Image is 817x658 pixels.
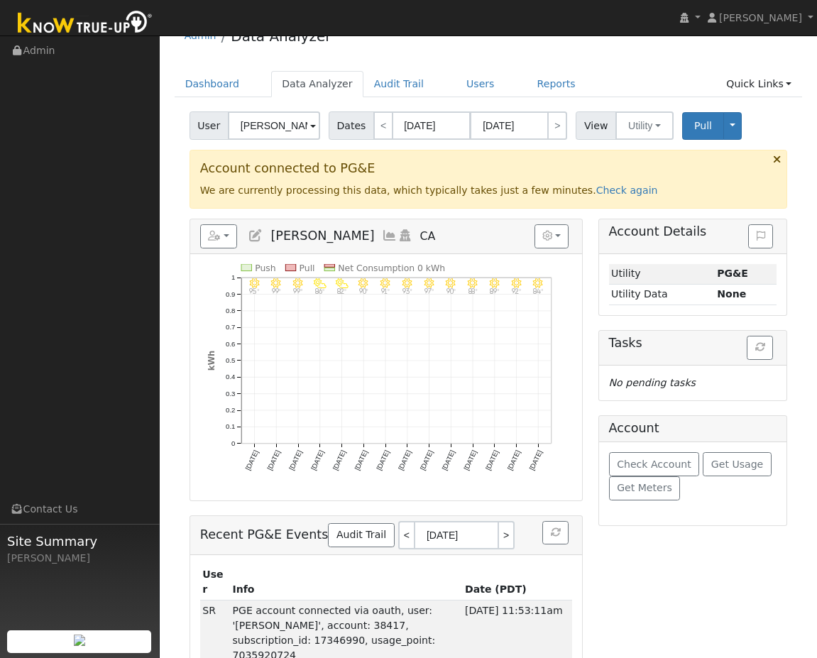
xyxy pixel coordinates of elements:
a: Audit Trail [328,523,394,547]
text: [DATE] [506,449,522,471]
a: Reports [527,71,586,97]
h3: Account connected to PG&E [200,161,777,176]
i: 9/21 - Clear [380,278,390,288]
span: Site Summary [7,532,152,551]
div: We are currently processing this data, which typically takes just a few minutes. [190,150,788,208]
i: 9/20 - Clear [358,278,368,288]
strong: None [717,288,746,300]
p: 91° [377,288,395,294]
text: [DATE] [484,449,500,471]
a: Check again [596,185,658,196]
a: Quick Links [715,71,802,97]
p: 99° [268,288,285,294]
p: 90° [442,288,460,294]
button: Issue History [748,224,773,248]
p: 92° [508,288,525,294]
i: 9/18 - PartlyCloudy [314,278,327,288]
td: Utility [609,264,715,285]
text: [DATE] [462,449,478,471]
a: < [373,111,393,140]
a: Multi-Series Graph [382,229,397,243]
text: [DATE] [528,449,544,471]
p: 89° [486,288,504,294]
span: Dates [329,111,374,140]
p: 97° [420,288,438,294]
i: 9/17 - Clear [293,278,303,288]
h5: Recent PG&E Events [200,521,573,549]
text: 0.4 [226,373,236,380]
text: Pull [299,262,314,273]
button: Refresh [542,521,569,545]
a: Dashboard [175,71,251,97]
i: 9/15 - Clear [249,278,259,288]
text: [DATE] [397,449,413,471]
input: Select a User [228,111,320,140]
text: 0.6 [226,339,235,347]
p: 93° [399,288,417,294]
text: 0.8 [226,307,235,314]
span: [PERSON_NAME] [719,12,802,23]
text: [DATE] [419,449,435,471]
text: 0.7 [226,323,235,331]
span: User [190,111,229,140]
span: View [576,111,616,140]
text: [DATE] [353,449,369,471]
i: 9/16 - Clear [271,278,281,288]
a: < [398,521,414,549]
text: 0.9 [226,290,235,297]
text: 0.3 [226,390,235,397]
text: [DATE] [265,449,282,471]
i: 9/23 - Clear [424,278,434,288]
strong: ID: 17346990, authorized: 09/29/25 [717,268,748,279]
text: Net Consumption 0 kWh [338,262,445,273]
i: 9/22 - Clear [402,278,412,288]
a: Data Analyzer [231,28,331,45]
a: Audit Trail [363,71,434,97]
button: Get Usage [703,452,772,476]
button: Utility [615,111,674,140]
button: Pull [682,112,724,140]
text: 0.2 [226,406,235,414]
span: [PERSON_NAME] [270,229,374,243]
i: 9/25 - MostlyClear [468,278,478,288]
span: Get Usage [711,459,763,470]
p: 82° [333,288,351,294]
i: 9/24 - MostlyClear [446,278,456,288]
text: [DATE] [287,449,304,471]
p: 99° [290,288,307,294]
text: Push [255,262,275,273]
th: User [200,565,230,601]
a: Users [456,71,505,97]
td: Utility Data [609,284,715,305]
h5: Account Details [609,224,777,239]
p: 90° [355,288,373,294]
span: Check Account [617,459,691,470]
text: [DATE] [243,449,260,471]
p: 86° [311,288,329,294]
img: retrieve [74,635,85,646]
div: [PERSON_NAME] [7,551,152,566]
text: 0 [231,439,235,447]
p: 88° [464,288,482,294]
text: [DATE] [375,449,391,471]
a: > [547,111,567,140]
button: Refresh [747,336,773,360]
span: Pull [694,120,712,131]
text: 0.1 [226,422,235,430]
p: 95° [246,288,263,294]
i: 9/28 - Clear [534,278,544,288]
span: CA [420,229,436,243]
text: [DATE] [309,449,326,471]
a: > [499,521,515,549]
th: Date (PDT) [462,565,572,601]
text: [DATE] [331,449,347,471]
i: 9/19 - PartlyCloudy [336,278,349,288]
i: No pending tasks [609,377,696,388]
a: Login As (last Never) [397,229,413,243]
h5: Account [609,421,659,435]
a: Data Analyzer [271,71,363,97]
button: Check Account [609,452,700,476]
text: 0.5 [226,356,235,364]
text: kWh [206,350,216,371]
h5: Tasks [609,336,777,351]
